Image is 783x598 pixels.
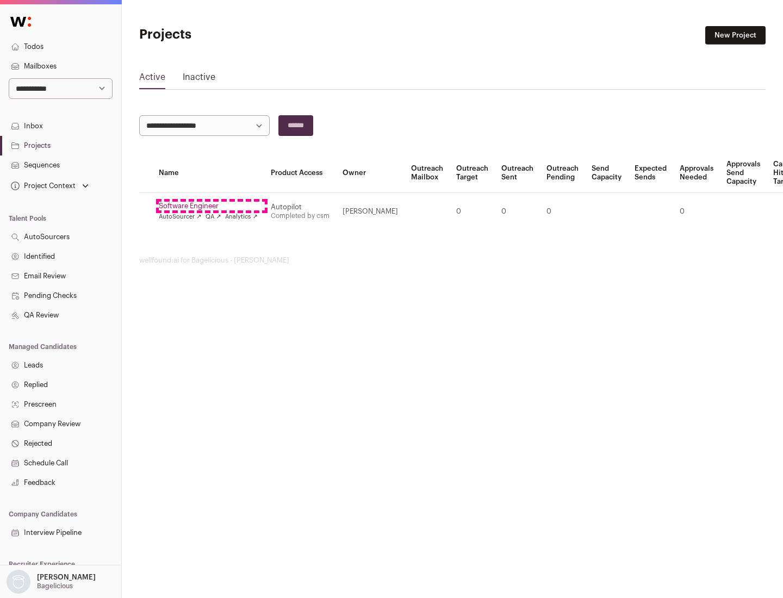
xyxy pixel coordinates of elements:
[336,153,405,193] th: Owner
[450,193,495,231] td: 0
[540,153,585,193] th: Outreach Pending
[4,11,37,33] img: Wellfound
[139,71,165,88] a: Active
[159,202,258,210] a: Software Engineer
[225,213,257,221] a: Analytics ↗
[159,213,201,221] a: AutoSourcer ↗
[673,153,720,193] th: Approvals Needed
[336,193,405,231] td: [PERSON_NAME]
[7,570,30,594] img: nopic.png
[183,71,215,88] a: Inactive
[37,582,73,590] p: Bagelicious
[495,193,540,231] td: 0
[405,153,450,193] th: Outreach Mailbox
[37,573,96,582] p: [PERSON_NAME]
[628,153,673,193] th: Expected Sends
[9,178,91,194] button: Open dropdown
[540,193,585,231] td: 0
[206,213,221,221] a: QA ↗
[9,182,76,190] div: Project Context
[585,153,628,193] th: Send Capacity
[139,256,766,265] footer: wellfound:ai for Bagelicious - [PERSON_NAME]
[705,26,766,45] a: New Project
[271,203,330,211] div: Autopilot
[4,570,98,594] button: Open dropdown
[271,213,330,219] a: Completed by csm
[139,26,348,43] h1: Projects
[673,193,720,231] td: 0
[495,153,540,193] th: Outreach Sent
[264,153,336,193] th: Product Access
[152,153,264,193] th: Name
[720,153,767,193] th: Approvals Send Capacity
[450,153,495,193] th: Outreach Target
